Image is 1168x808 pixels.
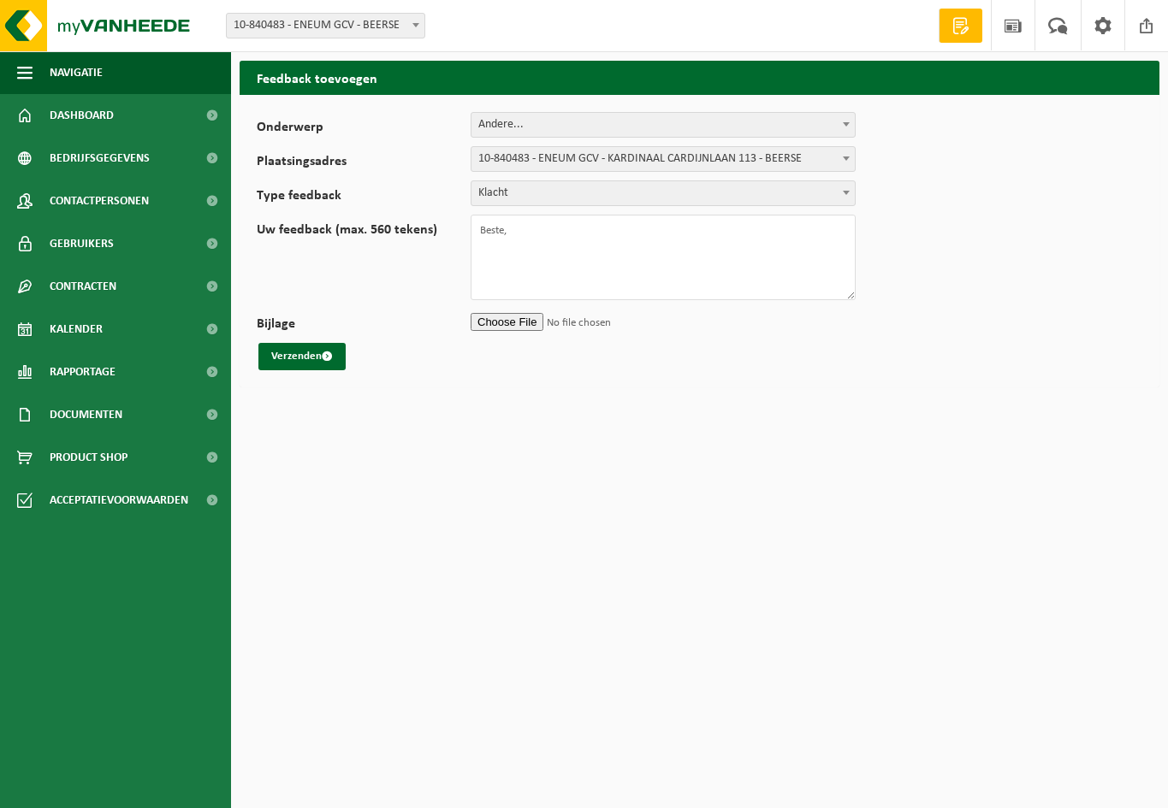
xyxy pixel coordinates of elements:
span: 10-840483 - ENEUM GCV - BEERSE [226,13,425,38]
span: Klacht [471,181,855,205]
span: Andere... [471,112,856,138]
span: Kalender [50,308,103,351]
label: Type feedback [257,189,471,206]
span: Contracten [50,265,116,308]
span: 10-840483 - ENEUM GCV - BEERSE [227,14,424,38]
span: Dashboard [50,94,114,137]
span: Navigatie [50,51,103,94]
span: Rapportage [50,351,116,393]
label: Onderwerp [257,121,471,138]
span: Bedrijfsgegevens [50,137,150,180]
span: 10-840483 - ENEUM GCV - KARDINAAL CARDIJNLAAN 113 - BEERSE [471,146,856,172]
span: 10-840483 - ENEUM GCV - KARDINAAL CARDIJNLAAN 113 - BEERSE [471,147,855,171]
h2: Feedback toevoegen [240,61,1159,94]
span: Andere... [471,113,855,137]
span: Acceptatievoorwaarden [50,479,188,522]
span: Klacht [471,180,856,206]
button: Verzenden [258,343,346,370]
span: Gebruikers [50,222,114,265]
label: Bijlage [257,317,471,334]
label: Plaatsingsadres [257,155,471,172]
span: Documenten [50,393,122,436]
span: Contactpersonen [50,180,149,222]
span: Product Shop [50,436,127,479]
label: Uw feedback (max. 560 tekens) [257,223,471,300]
